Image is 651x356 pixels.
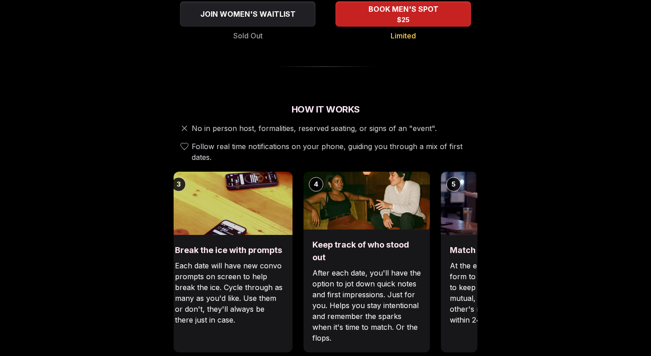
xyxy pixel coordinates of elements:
[391,30,416,41] span: Limited
[309,177,323,192] div: 4
[174,103,477,116] h2: How It Works
[367,4,440,14] span: BOOK MEN'S SPOT
[192,123,437,134] span: No in person host, formalities, reserved seating, or signs of an "event".
[446,177,461,192] div: 5
[171,177,186,192] div: 3
[450,260,558,325] p: At the end, you'll get a match form to choose who you'd like to keep connecting with. If it's mut...
[312,239,421,264] h3: Keep track of who stood out
[450,244,558,257] h3: Match after, not during
[192,141,474,163] span: Follow real time notifications on your phone, guiding you through a mix of first dates.
[312,267,421,343] p: After each date, you'll have the option to jot down quick notes and first impressions. Just for y...
[175,244,283,257] h3: Break the ice with prompts
[198,9,297,19] span: JOIN WOMEN'S WAITLIST
[233,30,263,41] span: Sold Out
[397,15,410,24] span: $25
[180,1,316,27] button: JOIN WOMEN'S WAITLIST - Sold Out
[175,260,283,325] p: Each date will have new convo prompts on screen to help break the ice. Cycle through as many as y...
[166,172,292,235] img: Break the ice with prompts
[441,172,567,235] img: Match after, not during
[303,172,430,230] img: Keep track of who stood out
[335,1,471,27] button: BOOK MEN'S SPOT - Limited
